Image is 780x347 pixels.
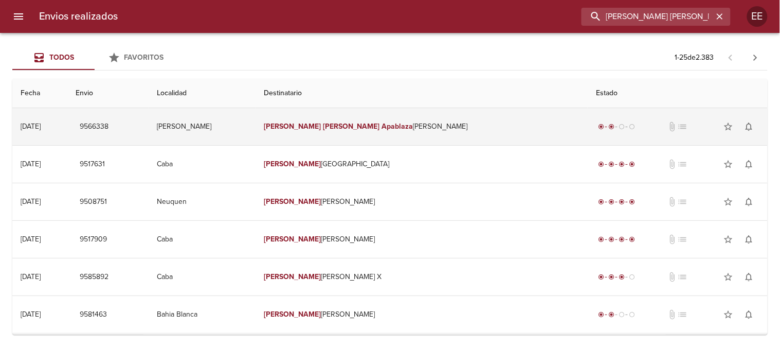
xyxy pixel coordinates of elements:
span: radio_button_unchecked [629,124,635,130]
span: radio_button_checked [598,124,604,130]
span: radio_button_checked [629,161,635,167]
td: Neuquen [149,183,256,220]
em: Apablaza [382,122,413,131]
span: notifications_none [744,122,754,132]
div: Despachado [596,309,637,320]
button: Agregar a favoritos [718,267,739,287]
span: notifications_none [744,272,754,282]
span: radio_button_checked [598,274,604,280]
button: Agregar a favoritos [718,304,739,325]
button: Activar notificaciones [739,267,759,287]
span: No tiene documentos adjuntos [667,272,678,282]
span: 9585892 [80,271,108,284]
span: notifications_none [744,309,754,320]
span: No tiene documentos adjuntos [667,309,678,320]
div: Despachado [596,122,637,132]
span: Pagina siguiente [743,45,768,70]
span: 9508751 [80,196,107,209]
button: menu [6,4,31,29]
td: [PERSON_NAME] [256,296,588,333]
span: radio_button_unchecked [629,274,635,280]
span: radio_button_checked [608,124,614,130]
div: Entregado [596,197,637,207]
button: Activar notificaciones [739,229,759,250]
span: No tiene pedido asociado [678,309,688,320]
td: [PERSON_NAME] [149,108,256,145]
em: [PERSON_NAME] [323,122,380,131]
span: notifications_none [744,159,754,169]
button: Activar notificaciones [739,192,759,212]
span: radio_button_unchecked [629,311,635,318]
button: 9566338 [76,117,113,136]
div: En viaje [596,272,637,282]
span: Favoritos [124,53,164,62]
span: 9581463 [80,308,107,321]
div: [DATE] [21,197,41,206]
span: Todos [49,53,74,62]
button: 9508751 [76,193,111,212]
span: star_border [723,159,734,169]
span: radio_button_checked [608,274,614,280]
div: Entregado [596,234,637,245]
span: radio_button_checked [608,199,614,205]
span: radio_button_checked [619,274,625,280]
button: Agregar a favoritos [718,154,739,175]
span: radio_button_checked [629,236,635,242]
p: 1 - 25 de 2.383 [675,53,714,63]
td: [GEOGRAPHIC_DATA] [256,146,588,183]
button: 9517909 [76,230,111,249]
span: No tiene pedido asociado [678,159,688,169]
span: radio_button_checked [608,161,614,167]
span: No tiene documentos adjuntos [667,234,678,245]
em: [PERSON_NAME] [264,310,321,319]
span: No tiene documentos adjuntos [667,197,678,207]
button: Agregar a favoritos [718,192,739,212]
span: radio_button_unchecked [619,311,625,318]
span: star_border [723,197,734,207]
span: No tiene pedido asociado [678,122,688,132]
span: 9517631 [80,158,105,171]
span: Pagina anterior [718,52,743,62]
span: 9566338 [80,120,108,133]
span: notifications_none [744,197,754,207]
div: [DATE] [21,235,41,244]
em: [PERSON_NAME] [264,197,321,206]
th: Fecha [12,79,67,108]
div: [DATE] [21,160,41,168]
input: buscar [582,8,713,26]
div: [DATE] [21,272,41,281]
button: Activar notificaciones [739,304,759,325]
th: Destinatario [256,79,588,108]
em: [PERSON_NAME] [264,235,321,244]
span: radio_button_checked [608,236,614,242]
em: [PERSON_NAME] [264,160,321,168]
th: Estado [588,79,768,108]
button: 9581463 [76,305,111,324]
div: Abrir información de usuario [747,6,768,27]
div: Entregado [596,159,637,169]
td: Caba [149,258,256,296]
em: [PERSON_NAME] [264,122,321,131]
td: Bahia Blanca [149,296,256,333]
div: EE [747,6,768,27]
th: Envio [67,79,149,108]
span: notifications_none [744,234,754,245]
button: Agregar a favoritos [718,229,739,250]
button: 9585892 [76,268,113,287]
span: No tiene pedido asociado [678,234,688,245]
span: radio_button_unchecked [619,124,625,130]
span: No tiene documentos adjuntos [667,159,678,169]
td: [PERSON_NAME] [256,108,588,145]
td: Caba [149,146,256,183]
span: No tiene pedido asociado [678,197,688,207]
td: [PERSON_NAME] [256,221,588,258]
th: Localidad [149,79,256,108]
button: 9517631 [76,155,109,174]
div: [DATE] [21,310,41,319]
span: radio_button_checked [598,161,604,167]
span: radio_button_checked [598,236,604,242]
span: radio_button_checked [619,199,625,205]
span: star_border [723,309,734,320]
em: [PERSON_NAME] [264,272,321,281]
span: radio_button_checked [619,161,625,167]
